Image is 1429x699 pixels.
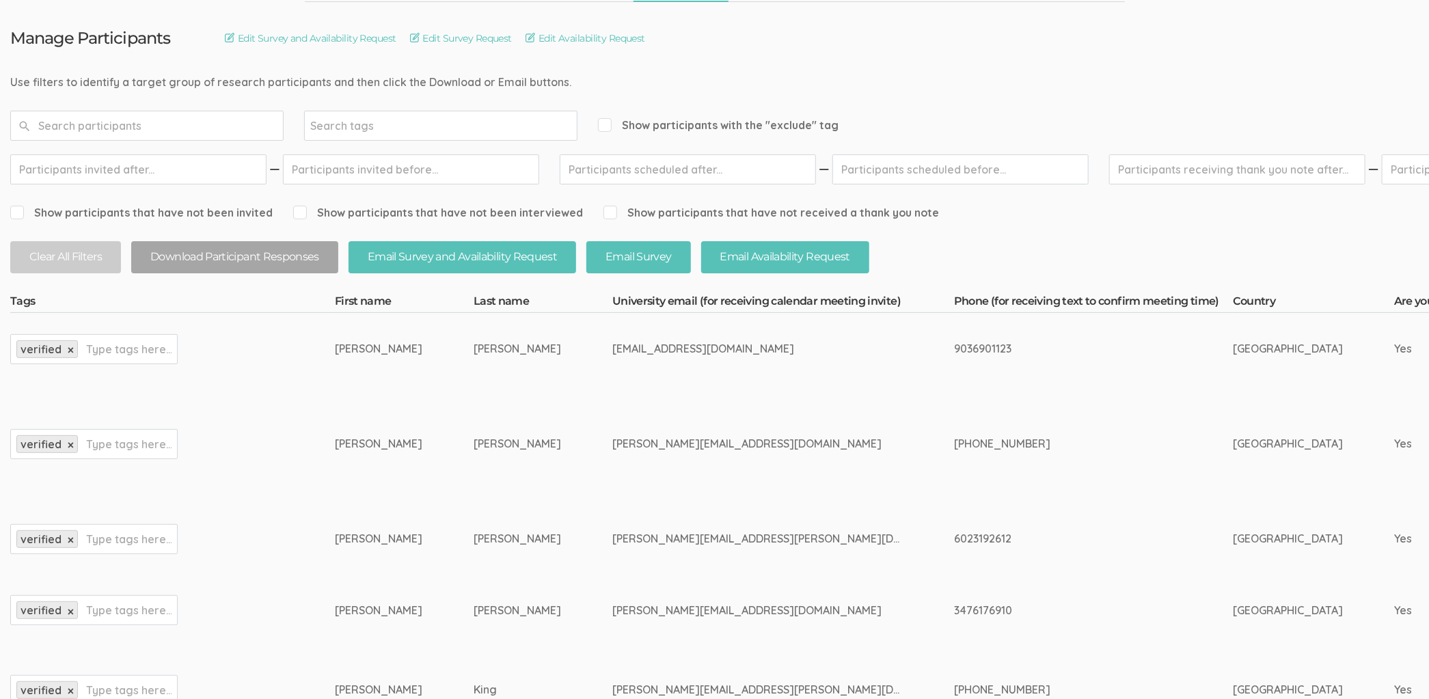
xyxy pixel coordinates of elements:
div: [GEOGRAPHIC_DATA] [1233,341,1343,357]
span: verified [21,342,62,356]
input: Search tags [310,117,396,135]
div: [PERSON_NAME][EMAIL_ADDRESS][DOMAIN_NAME] [612,436,903,452]
div: [PERSON_NAME] [474,436,561,452]
button: Clear All Filters [10,241,121,273]
div: [PERSON_NAME] [335,531,422,547]
a: Edit Survey and Availability Request [225,31,396,46]
img: dash.svg [1367,154,1380,184]
div: [EMAIL_ADDRESS][DOMAIN_NAME] [612,341,903,357]
span: Show participants with the "exclude" tag [598,118,839,133]
input: Type tags here... [86,601,172,619]
span: Show participants that have not been invited [10,205,273,221]
input: Participants scheduled before... [832,154,1089,184]
input: Participants invited after... [10,154,267,184]
div: 6023192612 [954,531,1182,547]
th: Country [1233,294,1394,313]
div: [PERSON_NAME] [335,341,422,357]
div: [PERSON_NAME][EMAIL_ADDRESS][PERSON_NAME][DOMAIN_NAME] [612,682,903,698]
input: Participants scheduled after... [560,154,816,184]
input: Type tags here... [86,435,172,453]
div: [PERSON_NAME] [474,341,561,357]
input: Search participants [10,111,284,141]
div: [PERSON_NAME][EMAIL_ADDRESS][PERSON_NAME][DOMAIN_NAME] [612,531,903,547]
span: verified [21,437,62,451]
a: × [68,439,74,451]
input: Type tags here... [86,530,172,548]
div: [PHONE_NUMBER] [954,436,1182,452]
div: [GEOGRAPHIC_DATA] [1233,682,1343,698]
div: [PERSON_NAME] [335,603,422,618]
div: [GEOGRAPHIC_DATA] [1233,603,1343,618]
div: [GEOGRAPHIC_DATA] [1233,436,1343,452]
div: [PHONE_NUMBER] [954,682,1182,698]
th: Phone (for receiving text to confirm meeting time) [954,294,1233,313]
a: Edit Survey Request [410,31,512,46]
th: Last name [474,294,612,313]
th: First name [335,294,474,313]
span: verified [21,532,62,546]
div: [PERSON_NAME][EMAIL_ADDRESS][DOMAIN_NAME] [612,603,903,618]
div: [PERSON_NAME] [474,531,561,547]
th: University email (for receiving calendar meeting invite) [612,294,954,313]
span: verified [21,603,62,617]
div: [PERSON_NAME] [335,682,422,698]
input: Type tags here... [86,681,172,699]
div: [GEOGRAPHIC_DATA] [1233,531,1343,547]
span: verified [21,683,62,697]
div: [PERSON_NAME] [474,603,561,618]
th: Tags [10,294,335,313]
h3: Manage Participants [10,29,170,47]
a: × [68,534,74,546]
span: Show participants that have not been interviewed [293,205,583,221]
button: Email Survey and Availability Request [349,241,576,273]
div: 3476176910 [954,603,1182,618]
a: × [68,685,74,697]
input: Type tags here... [86,340,172,358]
span: Show participants that have not received a thank you note [603,205,939,221]
img: dash.svg [268,154,282,184]
a: Edit Availability Request [526,31,645,46]
input: Participants receiving thank you note after... [1109,154,1365,184]
button: Email Survey [586,241,690,273]
div: [PERSON_NAME] [335,436,422,452]
iframe: Chat Widget [1361,633,1429,699]
a: × [68,606,74,618]
div: 9036901123 [954,341,1182,357]
a: × [68,344,74,356]
div: King [474,682,561,698]
button: Email Availability Request [701,241,869,273]
button: Download Participant Responses [131,241,338,273]
img: dash.svg [817,154,831,184]
input: Participants invited before... [283,154,539,184]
